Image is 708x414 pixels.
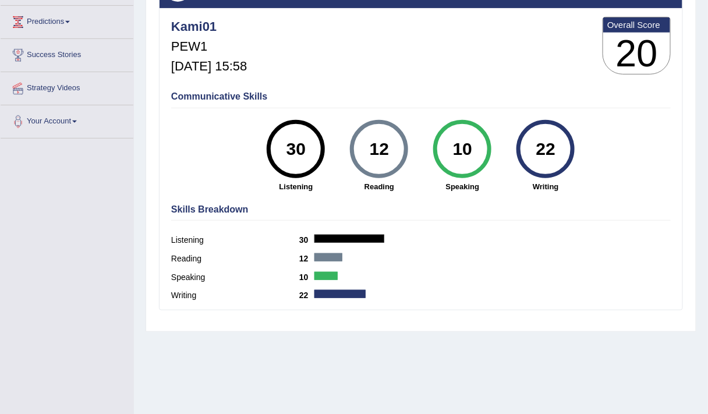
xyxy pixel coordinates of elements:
[427,181,498,192] strong: Speaking
[525,125,567,174] div: 22
[171,271,299,284] label: Speaking
[299,291,314,300] b: 22
[1,72,133,101] a: Strategy Videos
[1,6,133,35] a: Predictions
[171,20,247,34] h4: Kami01
[607,20,666,30] b: Overall Score
[171,234,299,246] label: Listening
[171,59,247,73] h5: [DATE] 15:58
[1,39,133,68] a: Success Stories
[510,181,582,192] strong: Writing
[299,273,314,282] b: 10
[603,33,670,75] h3: 20
[171,289,299,302] label: Writing
[171,253,299,265] label: Reading
[171,91,671,102] h4: Communicative Skills
[344,181,415,192] strong: Reading
[275,125,317,174] div: 30
[1,105,133,135] a: Your Account
[171,40,247,54] h5: PEW1
[171,204,671,215] h4: Skills Breakdown
[260,181,332,192] strong: Listening
[441,125,484,174] div: 10
[358,125,401,174] div: 12
[299,235,314,245] b: 30
[299,254,314,263] b: 12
